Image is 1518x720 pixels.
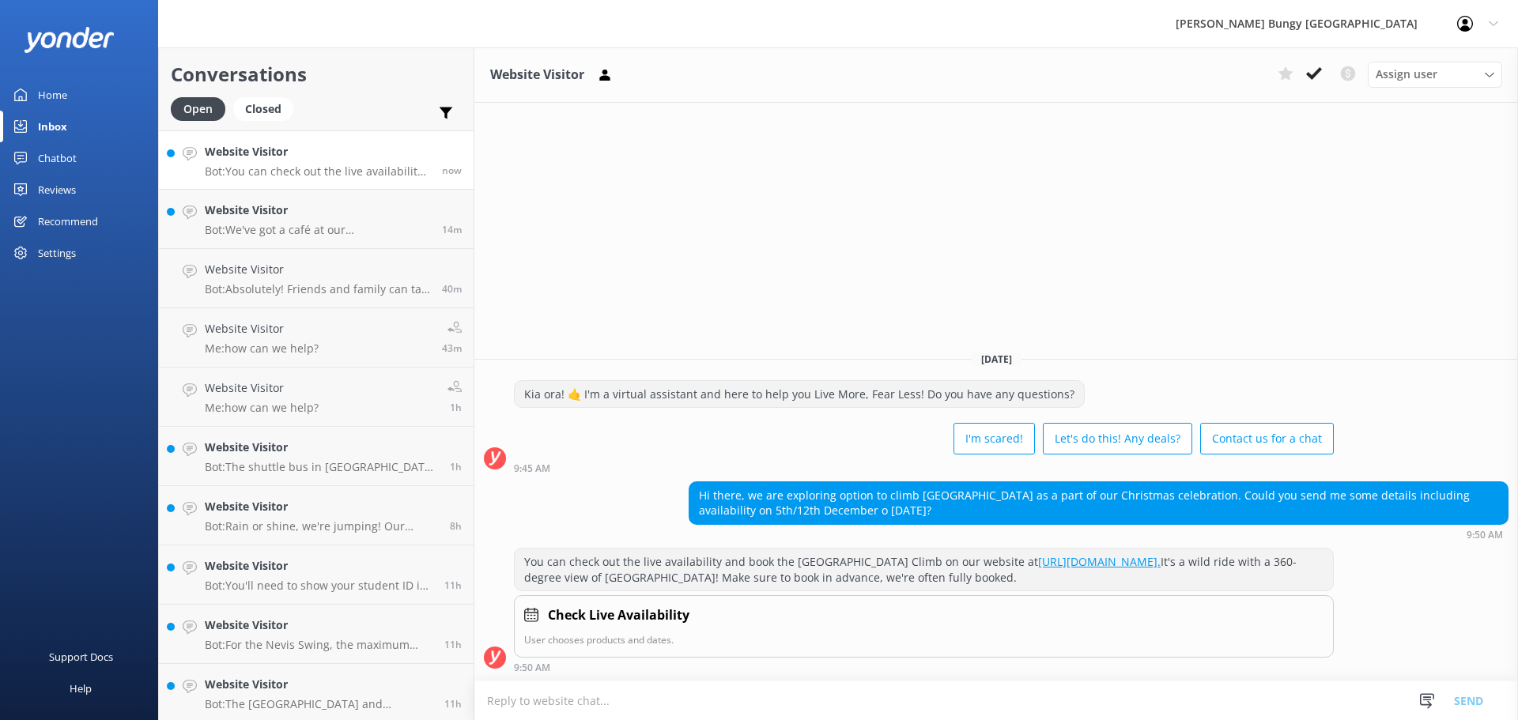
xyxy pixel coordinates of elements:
button: I'm scared! [953,423,1035,454]
p: User chooses products and dates. [524,632,1324,647]
button: Let's do this! Any deals? [1043,423,1192,454]
button: Contact us for a chat [1200,423,1334,454]
a: Website VisitorBot:For the Nevis Swing, the maximum combined weight for a tandem is 220kg. There'... [159,605,474,664]
span: Sep 22 2025 09:09am (UTC +12:00) Pacific/Auckland [442,282,462,296]
img: yonder-white-logo.png [24,27,115,53]
p: Bot: You can check out the live availability and book the [GEOGRAPHIC_DATA] Climb on our website ... [205,164,430,179]
a: Closed [233,100,301,117]
span: Sep 22 2025 08:45am (UTC +12:00) Pacific/Auckland [450,401,462,414]
a: Website VisitorBot:We've got a café at our [GEOGRAPHIC_DATA] location serving up hot foods like p... [159,190,474,249]
h4: Website Visitor [205,202,430,219]
span: Sep 22 2025 09:06am (UTC +12:00) Pacific/Auckland [442,341,462,355]
div: Sep 22 2025 09:50am (UTC +12:00) Pacific/Auckland [514,662,1334,673]
span: [DATE] [972,352,1021,366]
div: Settings [38,237,76,269]
div: Home [38,79,67,111]
div: Open [171,97,225,121]
span: Sep 21 2025 10:08pm (UTC +12:00) Pacific/Auckland [444,697,462,711]
h4: Website Visitor [205,261,430,278]
p: Bot: The [GEOGRAPHIC_DATA] and [GEOGRAPHIC_DATA] Climb are located at [STREET_ADDRESS][PERSON_NAM... [205,697,432,711]
h4: Website Visitor [205,557,432,575]
h4: Website Visitor [205,379,319,397]
p: Bot: The shuttle bus in [GEOGRAPHIC_DATA] takes off from our central reservations office at the [... [205,460,438,474]
div: Recommend [38,205,98,237]
h4: Check Live Availability [548,605,689,626]
div: Reviews [38,174,76,205]
strong: 9:50 AM [1467,530,1503,540]
h4: Website Visitor [205,439,438,456]
a: Website VisitorBot:Rain or shine, we're jumping! Our activities go ahead in most weather conditio... [159,486,474,545]
h4: Website Visitor [205,498,438,515]
span: Sep 22 2025 09:35am (UTC +12:00) Pacific/Auckland [442,223,462,236]
strong: 9:45 AM [514,464,550,473]
div: Closed [233,97,293,121]
p: Me: how can we help? [205,401,319,415]
div: Hi there, we are exploring option to climb [GEOGRAPHIC_DATA] as a part of our Christmas celebrati... [689,482,1508,524]
a: Website VisitorBot:Absolutely! Friends and family can tag along as spectators. At [GEOGRAPHIC_DAT... [159,249,474,308]
h4: Website Visitor [205,616,432,634]
div: Kia ora! 🤙 I'm a virtual assistant and here to help you Live More, Fear Less! Do you have any que... [515,381,1084,408]
p: Bot: We've got a café at our [GEOGRAPHIC_DATA] location serving up hot foods like pies, sandwiche... [205,223,430,237]
p: Bot: Absolutely! Friends and family can tag along as spectators. At [GEOGRAPHIC_DATA] and [GEOGRA... [205,282,430,296]
div: Inbox [38,111,67,142]
p: Bot: You'll need to show your student ID in person when you check in for your jump. Keep it ready... [205,579,432,593]
span: Assign user [1376,66,1437,83]
h3: Website Visitor [490,65,584,85]
div: Support Docs [49,641,113,673]
div: Assign User [1368,62,1502,87]
span: Sep 21 2025 10:22pm (UTC +12:00) Pacific/Auckland [444,638,462,651]
h4: Website Visitor [205,143,430,160]
strong: 9:50 AM [514,663,550,673]
span: Sep 22 2025 01:45am (UTC +12:00) Pacific/Auckland [450,519,462,533]
span: Sep 21 2025 10:37pm (UTC +12:00) Pacific/Auckland [444,579,462,592]
p: Me: how can we help? [205,341,319,356]
a: Website VisitorMe:how can we help?1h [159,368,474,427]
span: Sep 22 2025 08:23am (UTC +12:00) Pacific/Auckland [450,460,462,473]
a: Website VisitorBot:You'll need to show your student ID in person when you check in for your jump.... [159,545,474,605]
a: Open [171,100,233,117]
span: Sep 22 2025 09:50am (UTC +12:00) Pacific/Auckland [442,164,462,177]
p: Bot: For the Nevis Swing, the maximum combined weight for a tandem is 220kg. There's no specific ... [205,638,432,652]
a: Website VisitorMe:how can we help?43m [159,308,474,368]
div: Chatbot [38,142,77,174]
div: Sep 22 2025 09:50am (UTC +12:00) Pacific/Auckland [689,529,1509,540]
h4: Website Visitor [205,320,319,337]
a: [URL][DOMAIN_NAME]. [1038,554,1161,569]
div: You can check out the live availability and book the [GEOGRAPHIC_DATA] Climb on our website at It... [515,548,1333,590]
div: Sep 22 2025 09:45am (UTC +12:00) Pacific/Auckland [514,462,1334,473]
p: Bot: Rain or shine, we're jumping! Our activities go ahead in most weather conditions, and it jus... [205,519,438,533]
h2: Conversations [171,59,462,89]
h4: Website Visitor [205,676,432,693]
div: Help [70,673,92,704]
a: Website VisitorBot:You can check out the live availability and book the [GEOGRAPHIC_DATA] Climb o... [159,130,474,190]
a: Website VisitorBot:The shuttle bus in [GEOGRAPHIC_DATA] takes off from our central reservations o... [159,427,474,486]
